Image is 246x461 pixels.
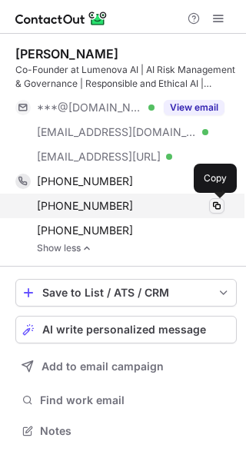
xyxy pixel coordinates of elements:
span: [EMAIL_ADDRESS][DOMAIN_NAME] [37,125,197,139]
span: AI write personalized message [42,323,206,336]
span: Find work email [40,393,231,407]
button: Add to email campaign [15,353,237,380]
button: save-profile-one-click [15,279,237,307]
img: - [82,243,91,254]
span: [PHONE_NUMBER] [37,174,133,188]
span: [EMAIL_ADDRESS][URL] [37,150,161,164]
div: Save to List / ATS / CRM [42,287,210,299]
button: Reveal Button [164,100,224,115]
span: Notes [40,424,231,438]
a: Show less [37,243,237,254]
button: Find work email [15,390,237,411]
img: ContactOut v5.3.10 [15,9,108,28]
span: Add to email campaign [42,360,164,373]
div: [PERSON_NAME] [15,46,118,61]
span: ***@[DOMAIN_NAME] [37,101,143,114]
button: Notes [15,420,237,442]
div: Co-Founder at Lumenova AI | AI Risk Management & Governance | Responsible and Ethical AI | Genera... [15,63,237,91]
button: AI write personalized message [15,316,237,343]
span: [PHONE_NUMBER] [37,224,133,237]
span: [PHONE_NUMBER] [37,199,133,213]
